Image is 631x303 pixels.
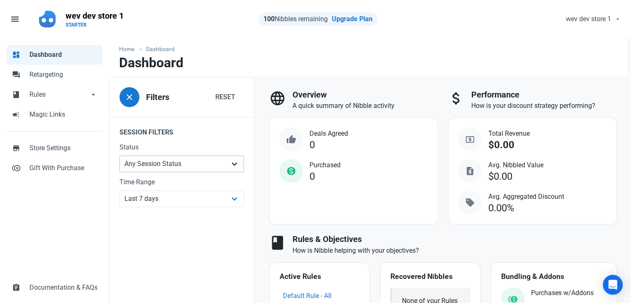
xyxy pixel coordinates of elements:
label: Time Range [119,177,244,187]
span: Nibbles remaining [263,15,328,23]
strong: 100 [263,15,275,23]
span: wev dev store 1 [566,14,611,24]
span: Gift With Purchase [29,163,97,173]
a: bookRulesarrow_drop_down [7,85,102,105]
span: book [12,90,20,98]
h3: Filters [146,93,169,102]
h3: Overview [292,90,438,100]
h4: Bundling & Addons [501,273,607,281]
span: Rules [29,90,89,100]
span: thumb_up [286,134,296,144]
span: arrow_drop_down [89,90,97,98]
span: Avg. Aggregated Discount [488,192,564,202]
a: wev dev store 1STARTER [61,7,129,32]
a: assignmentDocumentation & FAQs [7,278,102,298]
a: forumRetargeting [7,65,102,85]
nav: breadcrumbs [109,38,627,55]
span: Magic Links [29,110,97,120]
span: Total Revenue [488,129,530,139]
button: Reset [207,89,244,105]
span: dashboard [12,50,20,58]
p: wev dev store 1 [66,10,124,22]
span: attach_money [448,90,465,107]
legend: Session Filters [110,117,254,142]
a: Home [119,45,139,54]
span: Retargeting [29,70,97,80]
span: assignment [12,283,20,291]
span: menu [10,14,20,24]
div: $0.00 [488,171,512,182]
h4: Recovered Nibbles [390,273,470,281]
span: Purchases w/Addons [531,288,594,298]
span: Store Settings [29,143,97,153]
button: wev dev store 1 [559,11,626,27]
a: Upgrade Plan [332,15,373,23]
h3: Rules & Objectives [292,235,617,244]
span: Deals Agreed [309,129,348,139]
span: close [124,92,134,102]
span: monetization_on [286,166,296,176]
a: dashboardDashboard [7,45,102,65]
span: language [269,90,286,107]
span: Reset [215,92,235,102]
p: A quick summary of Nibble activity [292,101,438,111]
div: 0 [309,139,315,151]
span: Documentation & FAQs [29,283,97,293]
a: control_point_duplicateGift With Purchase [7,158,102,178]
span: campaign [12,110,20,118]
span: Purchased [309,160,341,170]
a: campaignMagic Links [7,105,102,125]
p: STARTER [66,22,124,28]
h1: Dashboard [119,55,183,70]
span: Dashboard [29,50,97,60]
span: local_atm [465,134,475,144]
span: request_quote [465,166,475,176]
span: book [269,235,286,251]
p: How is your discount strategy performing? [471,101,617,111]
span: forum [12,70,20,78]
h3: Performance [471,90,617,100]
div: 0.00% [488,203,514,214]
button: close [119,87,139,107]
p: How is Nibble helping with your objectives? [292,246,617,256]
span: control_point_duplicate [12,163,20,171]
div: 0 [309,171,315,182]
h4: Active Rules [280,273,360,281]
div: $0.00 [488,139,514,151]
span: Avg. Nibbled Value [488,160,543,170]
span: sell [465,198,475,208]
span: store [12,143,20,151]
label: Status [119,142,244,152]
div: Open Intercom Messenger [603,275,623,295]
a: storeStore Settings [7,138,102,158]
